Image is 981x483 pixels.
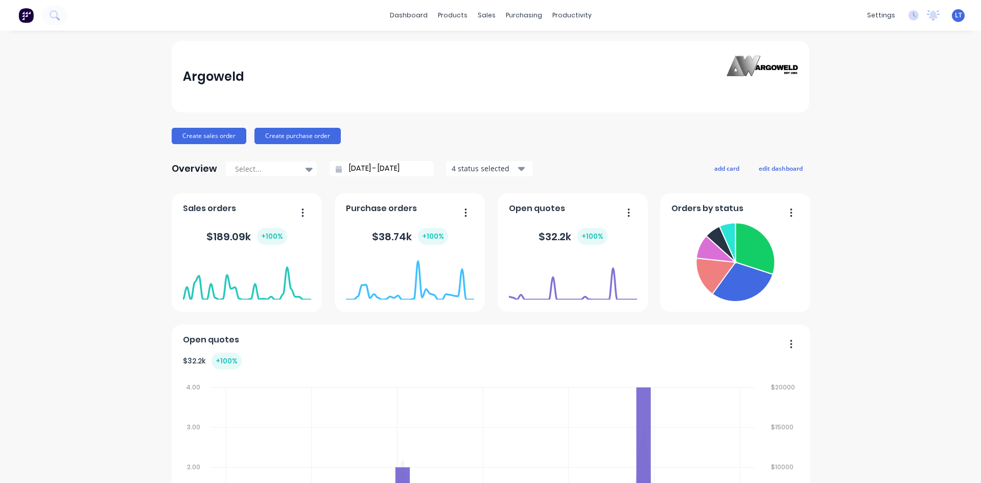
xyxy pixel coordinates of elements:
[539,228,608,245] div: $ 32.2k
[418,228,448,245] div: + 100 %
[772,463,794,471] tspan: $10000
[727,56,798,98] img: Argoweld
[172,158,217,179] div: Overview
[547,8,597,23] div: productivity
[446,161,533,176] button: 4 status selected
[433,8,473,23] div: products
[752,162,809,175] button: edit dashboard
[372,228,448,245] div: $ 38.74k
[708,162,746,175] button: add card
[212,353,242,370] div: + 100 %
[501,8,547,23] div: purchasing
[172,128,246,144] button: Create sales order
[862,8,900,23] div: settings
[509,202,565,215] span: Open quotes
[183,202,236,215] span: Sales orders
[257,228,287,245] div: + 100 %
[577,228,608,245] div: + 100 %
[772,423,794,431] tspan: $15000
[187,463,200,471] tspan: 2.00
[186,383,200,392] tspan: 4.00
[385,8,433,23] a: dashboard
[187,423,200,431] tspan: 3.00
[671,202,743,215] span: Orders by status
[772,383,796,392] tspan: $20000
[452,163,516,174] div: 4 status selected
[254,128,341,144] button: Create purchase order
[183,353,242,370] div: $ 32.2k
[183,66,244,87] div: Argoweld
[206,228,287,245] div: $ 189.09k
[18,8,34,23] img: Factory
[473,8,501,23] div: sales
[346,202,417,215] span: Purchase orders
[955,11,962,20] span: LT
